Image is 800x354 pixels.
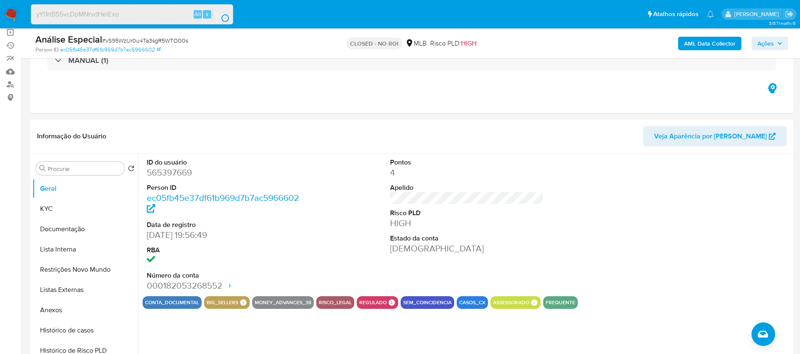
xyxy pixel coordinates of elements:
span: Risco PLD: [430,39,477,48]
button: Retornar ao pedido padrão [128,165,135,174]
button: search-icon [213,8,230,20]
span: HIGH [461,38,477,48]
button: Lista Interna [32,239,138,259]
dt: Data de registro [147,220,301,230]
button: big_sellers [207,301,238,304]
button: KYC [32,199,138,219]
button: Anexos [32,300,138,320]
span: # vS95WzUr0u4Ta3sgR5WTO00s [102,36,188,45]
h1: Informação do Usuário [37,132,106,141]
span: Atalhos rápidos [653,10,698,19]
p: CLOSED - NO ROI [347,38,402,49]
button: Geral [32,178,138,199]
b: AML Data Collector [684,37,735,50]
b: Person ID [35,46,59,54]
dd: 4 [390,167,544,178]
dd: HIGH [390,217,544,229]
button: conta_documental [145,301,199,304]
button: Histórico de casos [32,320,138,340]
button: regulado [359,301,387,304]
h3: MANUAL (1) [68,56,108,65]
button: risco_legal [319,301,352,304]
span: Alt [194,10,201,18]
div: MLB [405,39,427,48]
dt: ID do usuário [147,158,301,167]
dt: Risco PLD [390,208,544,218]
dt: Person ID [147,183,301,192]
dt: Apelido [390,183,544,192]
button: sem_coincidencia [403,301,452,304]
span: Veja Aparência por [PERSON_NAME] [654,126,767,146]
dd: [DATE] 19:56:49 [147,229,301,241]
button: casos_cx [459,301,485,304]
button: frequente [546,301,575,304]
button: Ações [752,37,788,50]
dt: Pontos [390,158,544,167]
b: Análise Especial [35,32,102,46]
input: Procurar [48,165,121,173]
button: money_advances_38 [255,301,311,304]
dd: 565397669 [147,167,301,178]
dd: 000182053268552 [147,280,301,292]
button: Documentação [32,219,138,239]
button: Procurar [39,165,46,172]
button: Veja Aparência por [PERSON_NAME] [643,126,787,146]
span: 3.157.1-hotfix-5 [769,20,796,27]
a: ec05fb45e37df61b969d7b7ac5966602 [60,46,161,54]
span: s [206,10,208,18]
div: MANUAL (1) [47,51,776,70]
button: Listas Externas [32,280,138,300]
dt: Estado da conta [390,234,544,243]
input: Pesquise usuários ou casos... [31,9,233,20]
span: Ações [757,37,774,50]
dd: [DEMOGRAPHIC_DATA] [390,243,544,254]
button: AML Data Collector [678,37,741,50]
button: Restrições Novo Mundo [32,259,138,280]
a: Notificações [707,11,714,18]
a: ec05fb45e37df61b969d7b7ac5966602 [147,192,299,216]
a: Sair [785,10,794,19]
button: assessorado [493,301,529,304]
p: andreia.almeida@mercadolivre.com [734,10,782,18]
dt: RBA [147,246,301,255]
dt: Número da conta [147,271,301,280]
